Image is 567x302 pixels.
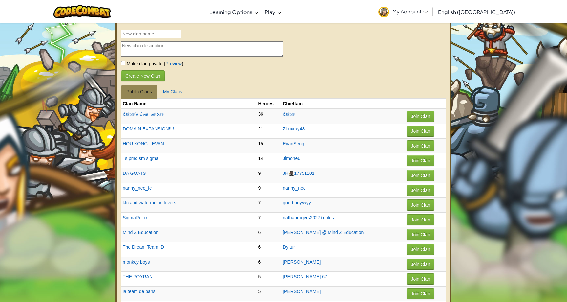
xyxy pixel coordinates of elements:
a: Ts pmo sm sigma [123,156,158,161]
td: 6 [256,257,281,272]
a: nanny_nee_fc [123,185,152,191]
a: DOMAIN EXPANSION!!!! [123,126,174,131]
td: 7 [256,198,281,213]
td: 9 [256,183,281,198]
a: EvanSeng [283,141,304,146]
button: Join Clan [407,214,434,225]
span: Learning Options [209,9,252,15]
img: avatar [378,7,389,17]
button: Join Clan [407,273,434,285]
a: SigmaRolox [123,215,147,220]
td: 6 [256,227,281,242]
a: monkey boys [123,259,150,265]
span: Make clan private [125,61,163,66]
a: Dyltur [283,244,295,250]
button: Create New Clan [121,70,165,81]
td: 15 [256,139,281,153]
a: ℭ𝔥𝔦𝔯𝔬𝔫 [283,111,295,117]
a: Learning Options [206,3,262,21]
button: Join Clan [407,244,434,255]
a: la team de paris [123,289,156,294]
button: Join Clan [407,140,434,151]
a: Preview [165,61,182,66]
a: The Dream Team :D [123,244,164,250]
span: English ([GEOGRAPHIC_DATA]) [438,9,515,15]
a: DA GOATS [123,171,146,176]
button: Join Clan [407,288,434,299]
a: JH🥷🏿17751101 [283,171,314,176]
span: ) [182,61,183,66]
span: My Account [392,8,428,15]
a: nanny_nee [283,185,305,191]
a: [PERSON_NAME] [283,259,321,265]
img: CodeCombat logo [53,5,111,18]
a: Jimone6 [283,156,300,161]
input: New clan name [121,30,181,38]
a: kfc and watermelon lovers [123,200,176,205]
button: Join Clan [407,111,434,122]
button: Join Clan [407,126,434,137]
button: Join Clan [407,229,434,240]
button: Join Clan [407,199,434,211]
a: good boyyyyy [283,200,311,205]
th: Heroes [256,99,281,109]
a: [PERSON_NAME] 67 [283,274,327,279]
td: 7 [256,213,281,227]
a: ZLuxray43 [283,126,304,131]
button: Join Clan [407,259,434,270]
a: HOU KONG - EVAN [123,141,164,146]
a: [PERSON_NAME] [283,289,321,294]
td: 5 [256,272,281,287]
td: 21 [256,124,281,139]
td: 36 [256,109,281,124]
a: THE POYRAN [123,274,153,279]
td: 14 [256,153,281,168]
a: Mind Z Education [123,230,158,235]
a: nathanrogers2027+gplus [283,215,334,220]
th: Chieftain [281,99,405,109]
a: English ([GEOGRAPHIC_DATA]) [435,3,518,21]
a: Public Clans [121,85,157,99]
a: [PERSON_NAME] @ Mind Z Education [283,230,364,235]
span: Play [265,9,275,15]
a: My Clans [158,85,187,99]
button: Join Clan [407,170,434,181]
button: Join Clan [407,155,434,166]
td: 6 [256,242,281,257]
a: ℭ𝔥𝔦𝔯𝔬𝔫'𝔰 ℭ𝔬𝔪𝔪𝔞𝔫𝔡𝔢𝔯𝔰 [123,111,164,117]
th: Clan Name [121,99,256,109]
a: My Account [375,1,431,22]
a: Play [262,3,284,21]
button: Join Clan [407,185,434,196]
td: 5 [256,287,281,301]
span: ( [163,61,166,66]
td: 9 [256,168,281,183]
